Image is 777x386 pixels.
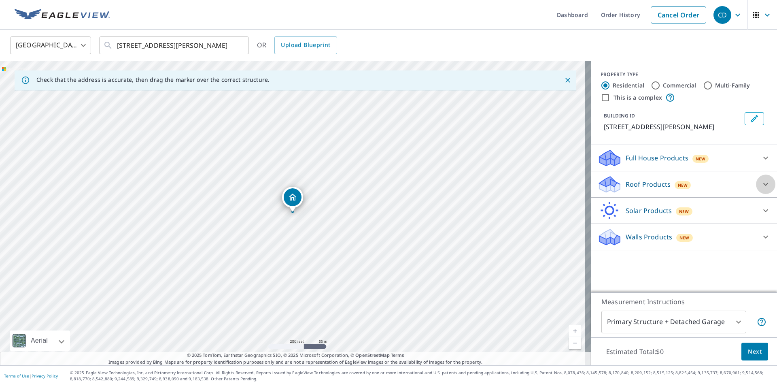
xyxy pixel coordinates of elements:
[741,343,768,361] button: Next
[715,81,750,90] label: Multi-Family
[626,206,672,215] p: Solar Products
[663,81,696,90] label: Commercial
[70,370,773,382] p: © 2025 Eagle View Technologies, Inc. and Pictometry International Corp. All Rights Reserved. Repo...
[601,311,746,333] div: Primary Structure + Detached Garage
[597,227,771,247] div: Walls ProductsNew
[597,148,771,168] div: Full House ProductsNew
[281,40,330,50] span: Upload Blueprint
[597,175,771,194] div: Roof ProductsNew
[651,6,706,23] a: Cancel Order
[10,34,91,57] div: [GEOGRAPHIC_DATA]
[569,325,581,337] a: Current Level 17, Zoom In
[757,317,766,327] span: Your report will include the primary structure and a detached garage if one exists.
[4,373,29,379] a: Terms of Use
[679,235,690,241] span: New
[36,76,270,83] p: Check that the address is accurate, then drag the marker over the correct structure.
[4,373,58,378] p: |
[32,373,58,379] a: Privacy Policy
[28,331,50,351] div: Aerial
[601,297,766,307] p: Measurement Instructions
[187,352,404,359] span: © 2025 TomTom, Earthstar Geographics SIO, © 2025 Microsoft Corporation, ©
[601,71,767,78] div: PROPERTY TYPE
[604,122,741,132] p: [STREET_ADDRESS][PERSON_NAME]
[626,153,688,163] p: Full House Products
[678,182,688,188] span: New
[614,94,662,102] label: This is a complex
[604,112,635,119] p: BUILDING ID
[282,187,303,212] div: Dropped pin, building 1, Residential property, 3111 Jackson Dr Arlington Heights, IL 60004
[679,208,689,215] span: New
[569,337,581,349] a: Current Level 17, Zoom Out
[597,201,771,220] div: Solar ProductsNew
[563,75,573,85] button: Close
[626,179,671,189] p: Roof Products
[15,9,110,21] img: EV Logo
[391,352,404,358] a: Terms
[274,36,337,54] a: Upload Blueprint
[696,156,706,162] span: New
[355,352,389,358] a: OpenStreetMap
[713,6,731,24] div: CD
[748,347,762,357] span: Next
[117,34,232,57] input: Search by address or latitude-longitude
[257,36,337,54] div: OR
[600,343,670,360] p: Estimated Total: $0
[10,331,70,351] div: Aerial
[626,232,672,242] p: Walls Products
[613,81,644,90] label: Residential
[745,112,764,125] button: Edit building 1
